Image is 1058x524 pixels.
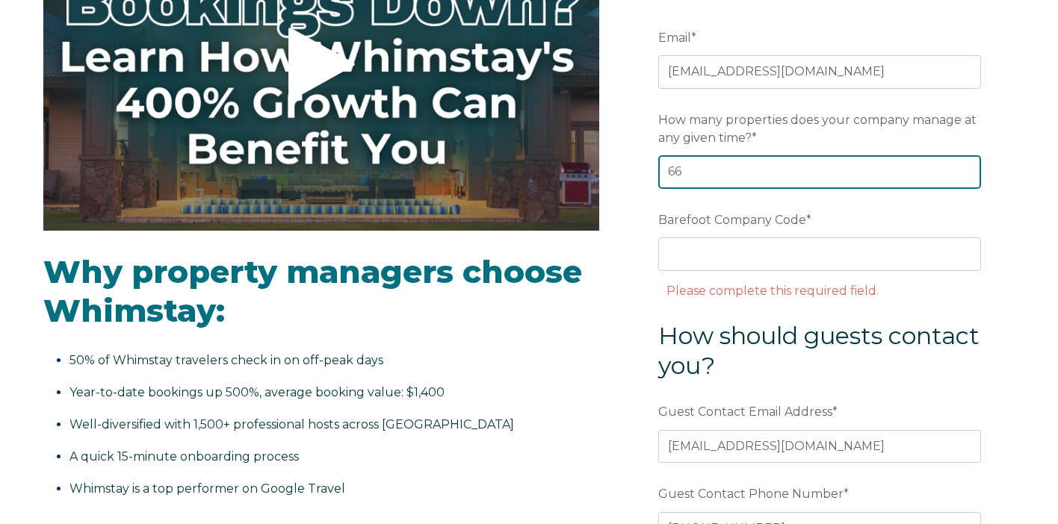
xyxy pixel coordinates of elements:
[666,284,879,298] label: Please complete this required field.
[658,208,806,231] span: Barefoot Company Code
[69,385,445,399] span: Year-to-date bookings up 500%, average booking value: $1,400
[658,400,832,423] span: Guest Contact Email Address
[658,321,980,380] span: How should guests contact you?
[69,449,299,464] span: A quick 15-minute onboarding process
[69,353,383,367] span: 50% of Whimstay travelers check in on off-peak days
[69,481,345,496] span: Whimstay is a top performer on Google Travel
[658,108,977,149] span: How many properties does your company manage at any given time?
[658,26,691,49] span: Email
[43,252,582,331] span: Why property managers choose Whimstay:
[658,482,844,505] span: Guest Contact Phone Number
[69,417,514,431] span: Well-diversified with 1,500+ professional hosts across [GEOGRAPHIC_DATA]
